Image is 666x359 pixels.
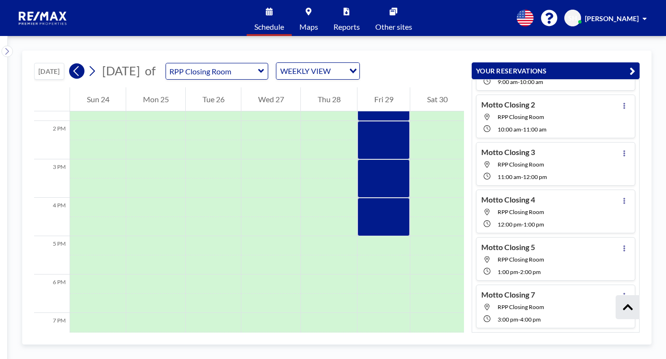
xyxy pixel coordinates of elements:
span: RPP Closing Room [498,161,544,168]
span: RPP Closing Room [498,256,544,263]
span: 12:00 PM [523,173,547,180]
h4: Motto Closing 2 [481,100,535,109]
span: 9:00 AM [498,78,518,85]
span: 1:00 PM [523,221,544,228]
div: 4 PM [34,198,70,236]
span: 11:00 AM [498,173,521,180]
span: Maps [299,23,318,31]
span: SH [568,14,577,23]
div: 5 PM [34,236,70,275]
span: RPP Closing Room [498,303,544,311]
button: YOUR RESERVATIONS [472,62,640,79]
div: Tue 26 [186,87,241,111]
div: Wed 27 [241,87,300,111]
span: 4:00 PM [520,316,541,323]
span: - [518,268,520,275]
span: Reports [333,23,360,31]
span: 3:00 PM [498,316,518,323]
h4: Motto Closing 5 [481,242,535,252]
span: 1:00 PM [498,268,518,275]
div: 6 PM [34,275,70,313]
span: 12:00 PM [498,221,522,228]
div: 7 PM [34,313,70,351]
h4: Motto Closing 4 [481,195,535,204]
div: 3 PM [34,159,70,198]
div: Search for option [276,63,359,79]
span: of [145,63,155,78]
input: Search for option [333,65,344,77]
input: RPP Closing Room [166,63,258,79]
img: organization-logo [15,9,71,28]
h4: Motto Closing 7 [481,290,535,299]
span: RPP Closing Room [498,208,544,215]
span: Schedule [254,23,284,31]
span: - [521,173,523,180]
span: WEEKLY VIEW [278,65,333,77]
span: [PERSON_NAME] [585,14,639,23]
div: Sat 30 [410,87,464,111]
span: Other sites [375,23,412,31]
h4: Motto Closing 3 [481,147,535,157]
span: [DATE] [102,63,140,78]
span: RPP Closing Room [498,113,544,120]
span: - [521,126,523,133]
span: - [522,221,523,228]
span: 10:00 AM [498,126,521,133]
span: - [518,316,520,323]
div: Sun 24 [70,87,126,111]
div: Thu 28 [301,87,357,111]
div: Mon 25 [126,87,185,111]
button: [DATE] [34,63,64,80]
span: 11:00 AM [523,126,547,133]
div: Fri 29 [357,87,410,111]
span: - [518,78,520,85]
span: 10:00 AM [520,78,543,85]
div: 2 PM [34,121,70,159]
span: 2:00 PM [520,268,541,275]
